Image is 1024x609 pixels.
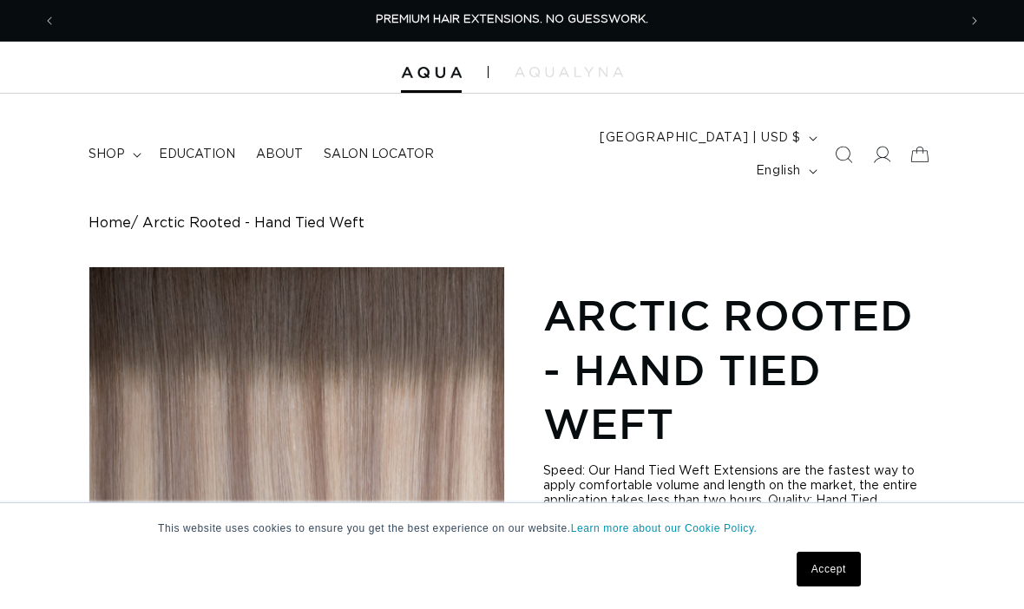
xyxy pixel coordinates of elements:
[148,136,246,173] a: Education
[246,136,313,173] a: About
[515,67,623,77] img: aqualyna.com
[600,129,801,147] span: [GEOGRAPHIC_DATA] | USD $
[324,147,434,162] span: Salon Locator
[158,521,866,536] p: This website uses cookies to ensure you get the best experience on our website.
[89,215,131,232] a: Home
[89,147,125,162] span: shop
[745,154,824,187] button: English
[571,522,758,534] a: Learn more about our Cookie Policy.
[797,552,861,586] a: Accept
[589,121,824,154] button: [GEOGRAPHIC_DATA] | USD $
[159,147,235,162] span: Education
[824,135,863,174] summary: Search
[313,136,444,173] a: Salon Locator
[142,215,364,232] span: Arctic Rooted - Hand Tied Weft
[543,464,935,508] div: Speed: Our Hand Tied Weft Extensions are the fastest way to apply comfortable volume and length o...
[543,288,935,450] h1: Arctic Rooted - Hand Tied Weft
[401,67,462,79] img: Aqua Hair Extensions
[78,136,148,173] summary: shop
[89,215,935,232] nav: breadcrumbs
[376,14,648,25] span: PREMIUM HAIR EXTENSIONS. NO GUESSWORK.
[756,162,801,180] span: English
[256,147,303,162] span: About
[30,4,69,37] button: Previous announcement
[955,4,994,37] button: Next announcement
